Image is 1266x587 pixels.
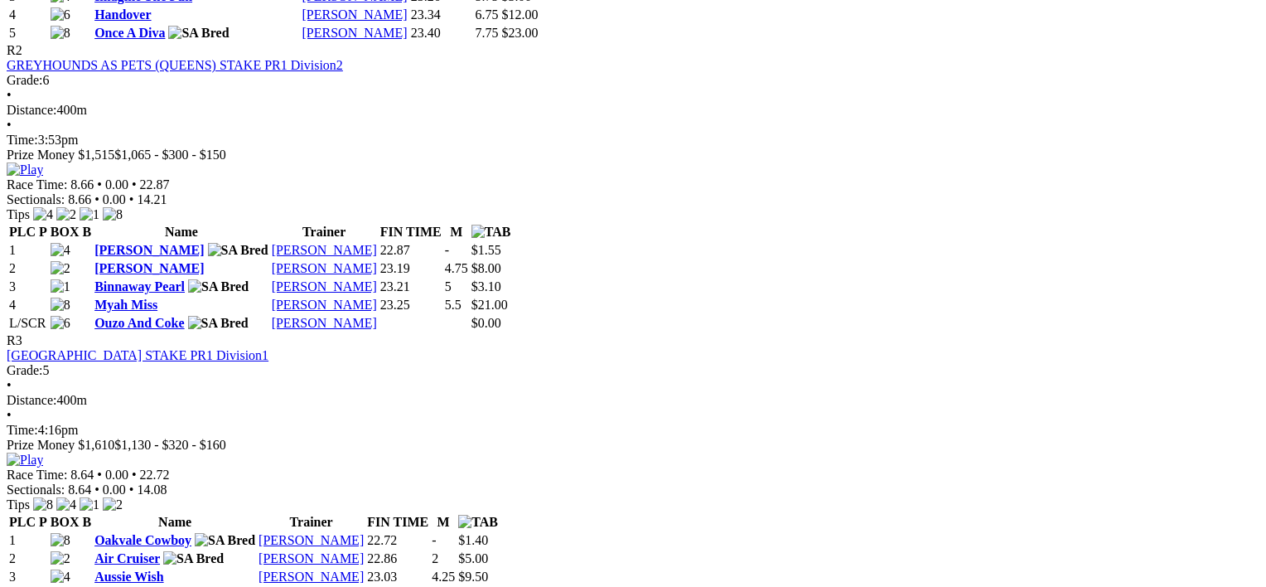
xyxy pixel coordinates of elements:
span: • [94,483,99,497]
span: • [7,118,12,132]
span: $1.40 [458,533,488,547]
span: Distance: [7,393,56,407]
img: 8 [103,207,123,222]
a: [PERSON_NAME] [272,243,377,257]
div: Prize Money $1,515 [7,148,1247,163]
a: [PERSON_NAME] [259,551,364,565]
th: M [444,224,469,240]
td: 22.72 [366,532,429,549]
span: Time: [7,133,38,147]
img: SA Bred [195,533,255,548]
text: 6.75 [476,7,499,22]
span: 8.64 [68,483,91,497]
span: • [7,408,12,422]
a: GREYHOUNDS AS PETS (QUEENS) STAKE PR1 Division2 [7,58,343,72]
th: M [431,514,456,531]
a: Ouzo And Coke [94,316,184,330]
img: TAB [458,515,498,530]
span: Sectionals: [7,483,65,497]
span: 0.00 [105,177,128,192]
th: FIN TIME [366,514,429,531]
td: 3 [8,279,48,295]
span: • [7,88,12,102]
img: 6 [51,7,70,22]
span: 0.00 [105,468,128,482]
span: 0.00 [103,483,126,497]
span: • [97,468,102,482]
span: $5.00 [458,551,488,565]
td: 23.03 [366,569,429,585]
span: • [129,192,134,206]
img: 4 [33,207,53,222]
a: [PERSON_NAME] [272,298,377,312]
span: Distance: [7,103,56,117]
span: B [82,515,91,529]
td: 4 [8,297,48,313]
a: [PERSON_NAME] [259,570,364,584]
img: SA Bred [208,243,268,258]
th: Name [94,514,256,531]
span: Grade: [7,363,43,377]
span: BOX [51,225,80,239]
img: 1 [80,497,99,512]
a: [PERSON_NAME] [302,26,408,40]
text: 5.5 [445,298,461,312]
span: P [39,515,47,529]
span: Race Time: [7,177,67,192]
div: 400m [7,103,1247,118]
span: • [97,177,102,192]
a: Oakvale Cowboy [94,533,191,547]
span: Tips [7,207,30,221]
a: Handover [94,7,151,22]
td: 23.40 [410,25,473,41]
span: PLC [9,515,36,529]
text: 7.75 [476,26,499,40]
a: Once A Diva [94,26,165,40]
span: Grade: [7,73,43,87]
span: $12.00 [502,7,539,22]
span: R2 [7,43,22,57]
span: 22.72 [140,468,170,482]
span: 8.66 [68,192,91,206]
img: 2 [56,207,76,222]
img: 2 [51,551,70,566]
img: 1 [80,207,99,222]
span: 8.66 [70,177,94,192]
img: SA Bred [168,26,229,41]
img: 4 [56,497,76,512]
img: 1 [51,279,70,294]
img: SA Bred [188,316,249,331]
td: 3 [8,569,48,585]
td: 4 [8,7,48,23]
span: R3 [7,333,22,347]
a: [PERSON_NAME] [272,261,377,275]
span: 0.00 [103,192,126,206]
span: $1,065 - $300 - $150 [114,148,226,162]
div: 3:53pm [7,133,1247,148]
span: $1.55 [471,243,501,257]
div: Prize Money $1,610 [7,438,1247,453]
img: 8 [51,533,70,548]
span: $1,130 - $320 - $160 [114,438,226,452]
a: [PERSON_NAME] [272,316,377,330]
td: 2 [8,260,48,277]
img: 6 [51,316,70,331]
span: • [132,468,137,482]
span: PLC [9,225,36,239]
td: 23.34 [410,7,473,23]
span: B [82,225,91,239]
img: 8 [51,26,70,41]
a: [PERSON_NAME] [259,533,364,547]
span: • [7,378,12,392]
span: Race Time: [7,468,67,482]
span: Tips [7,497,30,512]
img: SA Bred [163,551,224,566]
td: 5 [8,25,48,41]
text: - [432,533,436,547]
span: BOX [51,515,80,529]
img: 2 [103,497,123,512]
span: $8.00 [471,261,501,275]
text: 5 [445,279,452,293]
a: [GEOGRAPHIC_DATA] STAKE PR1 Division1 [7,348,268,362]
td: 23.21 [379,279,442,295]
